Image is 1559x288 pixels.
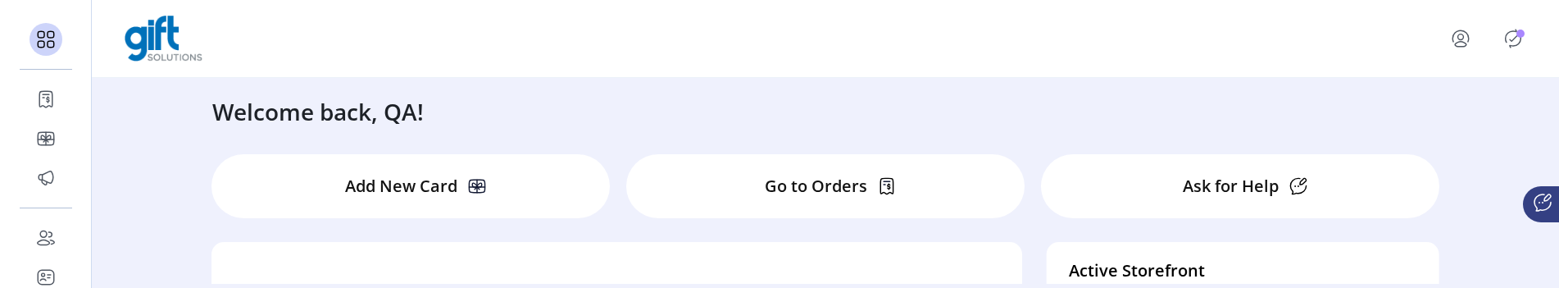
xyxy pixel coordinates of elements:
[345,174,457,199] p: Add New Card
[765,174,867,199] p: Go to Orders
[212,94,424,129] h3: Welcome back, QA!
[125,16,202,62] img: logo
[1500,25,1526,52] button: Publisher Panel
[1428,19,1500,58] button: menu
[1069,258,1417,283] h4: Active Storefront
[1183,174,1279,199] p: Ask for Help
